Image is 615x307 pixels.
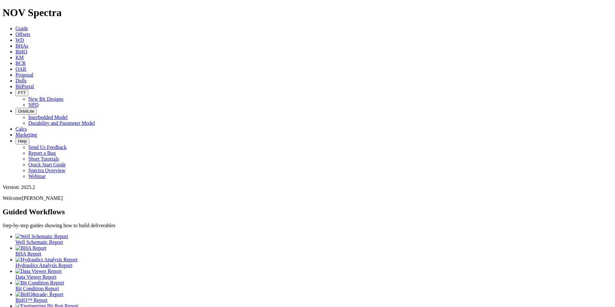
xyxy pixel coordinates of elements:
[15,280,612,291] a: Bit Condition Report Bit Condition Report
[15,234,68,239] img: Well Schematic Report
[15,239,63,245] span: Well Schematic Report
[15,89,28,96] button: FTT
[15,43,28,49] a: BHAs
[28,120,95,126] a: Durability and Parameter Model
[15,274,57,280] span: Data Viewer Report
[18,90,26,95] span: FTT
[15,32,30,37] a: Offsets
[3,184,612,190] div: Version: 2025.2
[15,132,37,137] a: Marketing
[28,144,67,150] a: Send Us Feedback
[15,138,29,144] button: Help
[15,55,24,60] a: KM
[28,102,39,107] a: NPD
[15,60,26,66] a: BCR
[15,257,612,268] a: Hydraulics Analysis Report Hydraulics Analysis Report
[15,234,612,245] a: Well Schematic Report Well Schematic Report
[15,292,63,297] img: BitIQ&trade; Report
[15,245,46,251] img: BHA Report
[15,78,27,83] a: Dulls
[15,268,62,274] img: Data Viewer Report
[28,168,65,173] a: Spectra Overview
[28,96,63,102] a: New Bit Designs
[28,115,68,120] a: Interbedded Model
[15,251,41,256] span: BHA Report
[15,257,78,263] img: Hydraulics Analysis Report
[15,263,72,268] span: Hydraulics Analysis Report
[28,173,46,179] a: Webinar
[15,126,27,132] a: Calcs
[28,162,66,167] a: Quick Start Guide
[15,268,612,280] a: Data Viewer Report Data Viewer Report
[18,139,27,144] span: Help
[3,195,612,201] p: Welcome
[15,37,24,43] a: WD
[3,7,612,19] h1: NOV Spectra
[28,150,56,156] a: Report a Bug
[15,72,33,78] a: Proposal
[15,66,26,72] a: OAR
[3,223,612,228] p: Step-by-step guides showing how to build deliverables
[15,297,48,303] span: BitIQ™ Report
[22,195,63,201] span: [PERSON_NAME]
[15,292,612,303] a: BitIQ&trade; Report BitIQ™ Report
[15,280,64,286] img: Bit Condition Report
[15,245,612,256] a: BHA Report BHA Report
[15,49,27,54] a: BitIQ
[15,108,37,115] button: OrbitLite
[15,84,34,89] a: BitPortal
[15,286,59,291] span: Bit Condition Report
[18,109,34,114] span: OrbitLite
[15,26,28,31] a: Guide
[28,156,59,162] a: Short Tutorials
[3,208,612,216] h2: Guided Workflows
